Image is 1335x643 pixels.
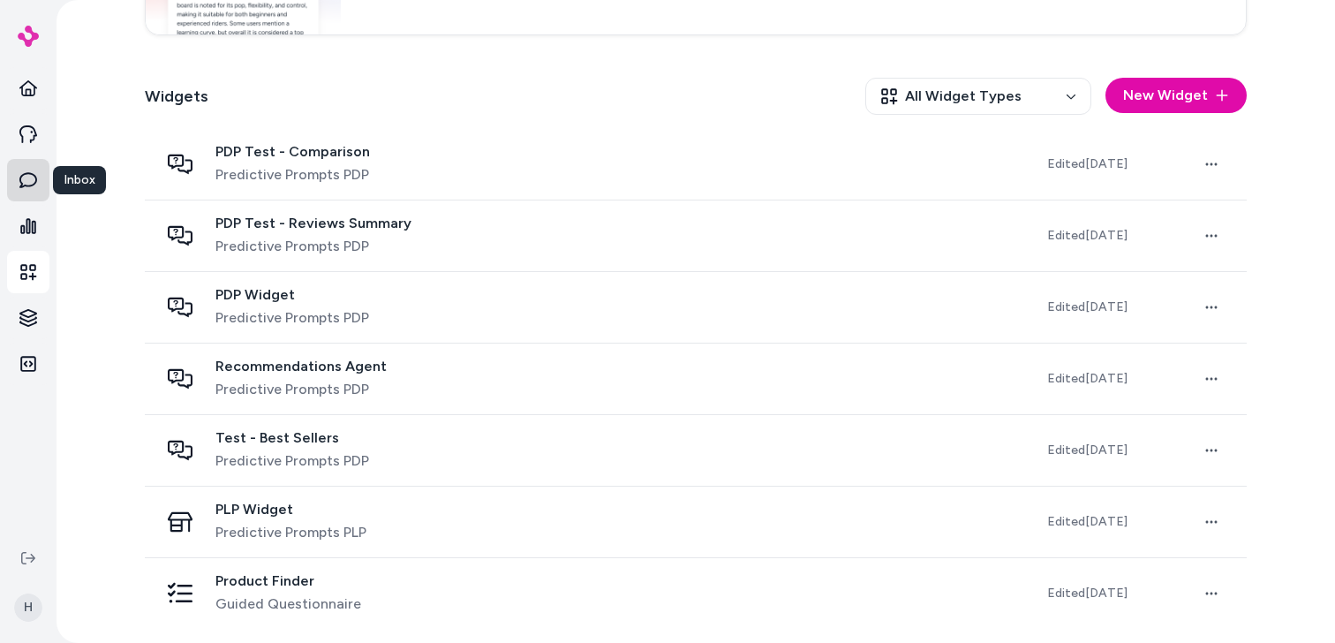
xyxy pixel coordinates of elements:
span: Predictive Prompts PDP [215,164,370,185]
span: Edited [DATE] [1047,443,1128,458]
span: Edited [DATE] [1047,514,1128,529]
button: New Widget [1105,78,1247,113]
span: Recommendations Agent [215,358,387,375]
span: PDP Widget [215,286,369,304]
span: Predictive Prompts PDP [215,379,387,400]
span: Edited [DATE] [1047,371,1128,386]
span: Guided Questionnaire [215,594,361,615]
span: PDP Test - Reviews Summary [215,215,411,232]
h2: Widgets [145,84,208,109]
span: Edited [DATE] [1047,586,1128,601]
span: Edited [DATE] [1047,156,1128,171]
span: PDP Test - Comparison [215,143,370,161]
span: Test - Best Sellers [215,429,369,447]
div: Inbox [53,166,106,194]
span: Predictive Prompts PDP [215,307,369,329]
button: All Widget Types [865,78,1091,115]
span: Edited [DATE] [1047,228,1128,243]
span: H [14,594,42,622]
span: Product Finder [215,572,361,590]
span: Edited [DATE] [1047,299,1128,314]
span: Predictive Prompts PLP [215,522,366,543]
span: Predictive Prompts PDP [215,236,411,257]
img: alby Logo [18,26,39,47]
button: H [11,579,46,636]
span: PLP Widget [215,501,366,518]
span: Predictive Prompts PDP [215,450,369,472]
